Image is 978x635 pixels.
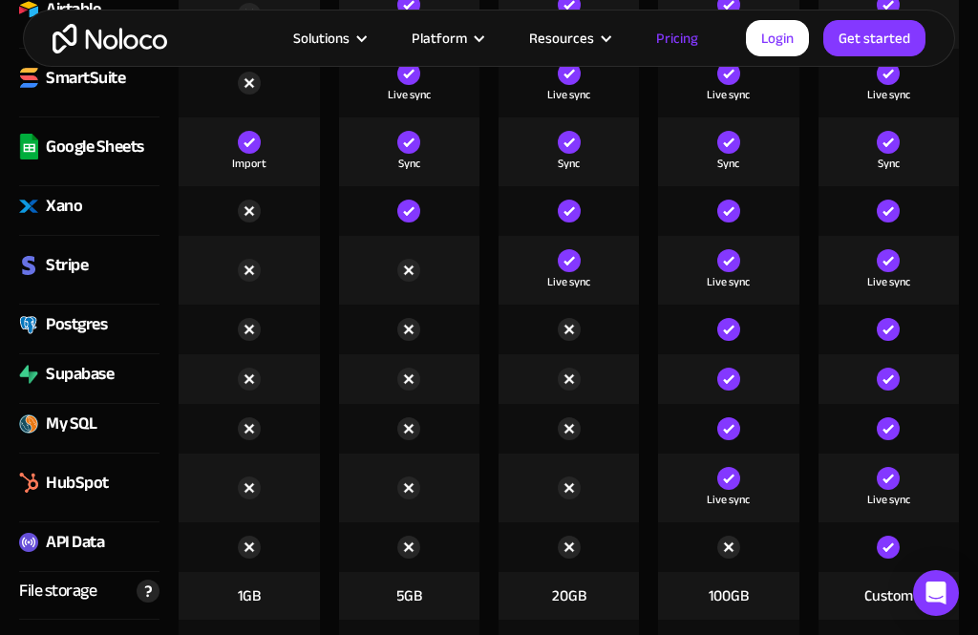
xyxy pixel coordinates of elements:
[632,26,722,51] a: Pricing
[19,577,96,605] div: File storage
[398,154,420,173] div: Sync
[238,585,261,606] div: 1GB
[558,154,580,173] div: Sync
[707,490,750,509] div: Live sync
[412,26,467,51] div: Platform
[46,251,88,280] div: Stripe
[269,26,388,51] div: Solutions
[505,26,632,51] div: Resources
[46,64,125,93] div: SmartSuite
[746,20,809,56] a: Login
[232,154,266,173] div: Import
[878,154,900,173] div: Sync
[864,585,913,606] div: Custom
[913,570,959,616] div: Open Intercom Messenger
[46,192,82,221] div: Xano
[53,24,167,53] a: home
[46,133,144,161] div: Google Sheets
[46,469,109,497] div: HubSpot
[547,85,590,104] div: Live sync
[823,20,925,56] a: Get started
[529,26,594,51] div: Resources
[552,585,586,606] div: 20GB
[46,528,104,557] div: API Data
[707,272,750,291] div: Live sync
[709,585,749,606] div: 100GB
[388,26,505,51] div: Platform
[707,85,750,104] div: Live sync
[46,410,96,438] div: My SQL
[867,272,910,291] div: Live sync
[46,360,114,389] div: Supabase
[717,154,739,173] div: Sync
[867,490,910,509] div: Live sync
[46,310,107,339] div: Postgres
[547,272,590,291] div: Live sync
[388,85,431,104] div: Live sync
[396,585,422,606] div: 5GB
[293,26,350,51] div: Solutions
[867,85,910,104] div: Live sync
